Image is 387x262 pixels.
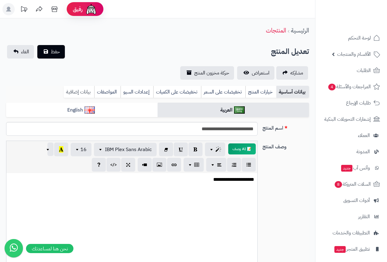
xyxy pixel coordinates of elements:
span: طلبات الإرجاع [346,99,371,107]
span: IBM Plex Sans Arabic [105,146,152,153]
a: تطبيق المتجرجديد [319,242,383,256]
a: حركة مخزون المنتج [180,66,234,80]
label: وصف المنتج [260,141,311,150]
span: التقارير [358,212,370,221]
img: العربية [234,106,245,114]
span: العملاء [358,131,370,140]
a: طلبات الإرجاع [319,96,383,110]
span: حركة مخزون المنتج [194,69,229,77]
a: تحديثات المنصة [16,3,32,17]
button: حفظ [37,45,65,59]
span: مشاركه [290,69,303,77]
button: 16 [71,143,91,156]
span: تطبيق المتجر [334,245,370,253]
img: logo-2.png [345,5,381,17]
span: المدونة [356,147,370,156]
a: المنتجات [266,26,286,35]
a: التقارير [319,209,383,224]
a: الطلبات [319,63,383,78]
a: أدوات التسويق [319,193,383,208]
span: جديد [341,165,352,172]
a: الرئيسية [291,26,309,35]
a: العربية [158,103,309,118]
span: أدوات التسويق [343,196,370,205]
span: التطبيقات والخدمات [333,229,370,237]
a: تخفيضات على الكميات [153,86,201,98]
span: جديد [334,246,346,253]
a: بيانات أساسية [276,86,309,98]
span: الأقسام والمنتجات [337,50,371,59]
span: وآتس آب [340,164,370,172]
span: 8 [334,181,342,188]
a: العملاء [319,128,383,143]
a: لوحة التحكم [319,31,383,45]
a: المدونة [319,144,383,159]
a: المراجعات والأسئلة4 [319,79,383,94]
span: المراجعات والأسئلة [328,82,371,91]
img: English [84,106,95,114]
a: مشاركه [276,66,308,80]
button: IBM Plex Sans Arabic [94,143,157,156]
a: إعدادات السيو [121,86,153,98]
span: 4 [328,83,336,91]
a: التطبيقات والخدمات [319,226,383,240]
a: الغاء [7,45,34,59]
span: إشعارات التحويلات البنكية [324,115,371,123]
a: السلات المتروكة8 [319,177,383,192]
a: خيارات المنتج [245,86,276,98]
a: بيانات إضافية [64,86,94,98]
a: تخفيضات على السعر [201,86,245,98]
span: الطلبات [357,66,371,75]
h2: تعديل المنتج [271,45,309,58]
span: استعراض [252,69,270,77]
img: ai-face.png [85,3,97,15]
button: 📝 AI وصف [228,143,256,154]
span: 16 [80,146,87,153]
a: وآتس آبجديد [319,161,383,175]
a: المواصفات [94,86,121,98]
span: رفيق [73,6,83,13]
span: السلات المتروكة [334,180,371,188]
span: الغاء [21,48,29,55]
a: English [6,103,158,118]
a: استعراض [237,66,274,80]
span: حفظ [51,48,60,55]
a: إشعارات التحويلات البنكية [319,112,383,127]
span: لوحة التحكم [348,34,371,42]
label: اسم المنتج [260,122,311,132]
